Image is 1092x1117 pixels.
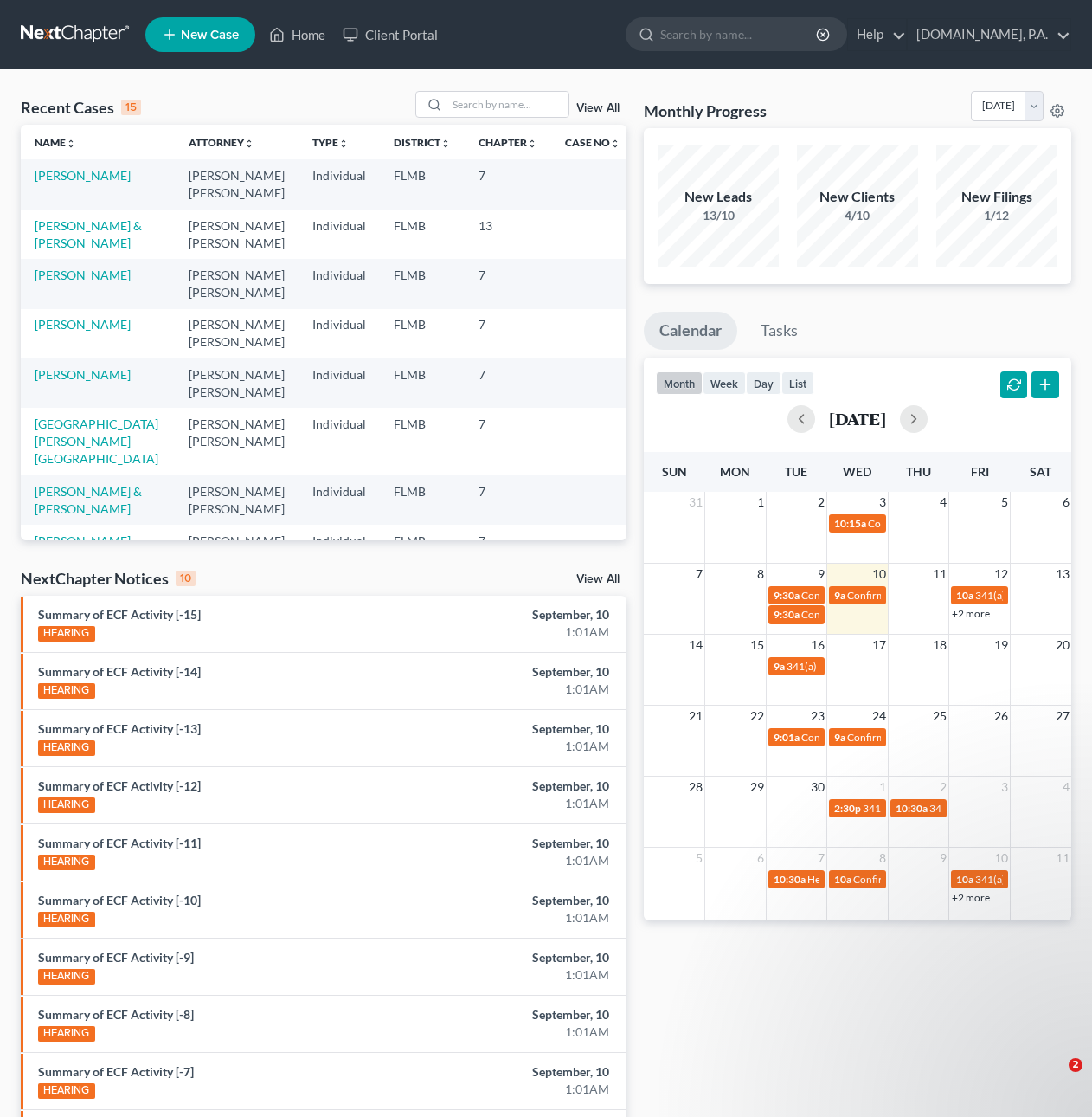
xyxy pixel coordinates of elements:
span: 9:30a [774,608,800,621]
i: unfold_more [527,139,537,149]
span: 10 [870,564,888,584]
a: View All [576,102,620,114]
h3: Monthly Progress [644,100,767,121]
td: Individual [299,210,380,259]
div: September, 10 [430,778,609,795]
td: [PERSON_NAME] [PERSON_NAME] [175,358,299,408]
span: 22 [748,706,766,726]
span: 341(a) meeting [863,802,931,815]
span: Fri [971,464,989,479]
a: [PERSON_NAME] & [PERSON_NAME] [35,218,142,250]
a: [PERSON_NAME] [35,533,131,548]
i: unfold_more [338,139,349,149]
a: Summary of ECF Activity [-13] [38,721,201,736]
span: 3 [999,777,1010,797]
span: 9:01a [774,731,800,744]
span: 21 [687,706,704,726]
span: 341(a) meeting [975,873,1044,886]
button: list [781,371,814,395]
span: Confirmation hearing [801,731,899,744]
td: Individual [299,309,380,358]
a: Districtunfold_more [394,136,451,149]
a: Summary of ECF Activity [-15] [38,607,201,622]
iframe: Intercom live chat [1033,1058,1075,1100]
td: [PERSON_NAME] [PERSON_NAME] [175,475,299,525]
div: HEARING [38,626,95,642]
span: 10:30a [774,873,806,886]
i: unfold_more [610,139,620,149]
a: Summary of ECF Activity [-11] [38,836,201,850]
span: 4 [938,492,948,513]
div: 1:01AM [430,909,609,927]
span: 5 [999,492,1010,513]
span: 14 [687,635,704,655]
a: Summary of ECF Activity [-7] [38,1064,194,1079]
button: day [746,371,781,395]
span: 11 [1054,848,1071,868]
div: HEARING [38,683,95,699]
td: 7 [465,159,551,209]
td: Individual [299,408,380,475]
div: September, 10 [430,892,609,909]
span: 25 [931,706,948,726]
span: 4 [1061,777,1071,797]
span: 10 [992,848,1010,868]
span: 30 [809,777,826,797]
i: unfold_more [440,139,451,149]
div: 1:01AM [430,795,609,812]
span: Confirmation Hearing [801,608,901,621]
td: FLMB [380,259,465,308]
span: 10a [956,589,973,602]
a: [DOMAIN_NAME], P.A. [908,19,1070,50]
div: 1:01AM [430,1081,609,1098]
a: Chapterunfold_more [479,136,537,149]
a: Summary of ECF Activity [-8] [38,1007,194,1022]
span: 2 [816,492,826,513]
a: Calendar [644,312,737,350]
a: Nameunfold_more [35,136,76,149]
td: [PERSON_NAME] [PERSON_NAME] [175,309,299,358]
td: 7 [465,475,551,525]
span: 31 [687,492,704,513]
input: Search by name... [447,92,568,117]
span: 9a [834,731,845,744]
td: [PERSON_NAME] [PERSON_NAME] [175,159,299,209]
td: FLMB [380,210,465,259]
span: 6 [1061,492,1071,513]
span: 8 [755,564,766,584]
div: 10 [176,571,196,586]
div: HEARING [38,740,95,756]
td: 7 [465,358,551,408]
div: 13/10 [658,207,779,224]
a: [PERSON_NAME] [35,317,131,332]
td: FLMB [380,408,465,475]
div: 4/10 [797,207,918,224]
td: FLMB [380,358,465,408]
button: week [703,371,746,395]
span: 27 [1054,706,1071,726]
span: 3 [877,492,888,513]
span: Sun [662,464,687,479]
div: HEARING [38,1083,95,1099]
a: Help [848,19,906,50]
a: +2 more [952,607,990,620]
td: FLMB [380,159,465,209]
span: 7 [694,564,704,584]
span: 19 [992,635,1010,655]
span: 28 [687,777,704,797]
span: 10:30a [896,802,928,815]
span: 26 [992,706,1010,726]
div: New Leads [658,187,779,207]
button: month [656,371,703,395]
a: Summary of ECF Activity [-10] [38,893,201,907]
span: Confirmation hearing [847,731,945,744]
td: [PERSON_NAME] [PERSON_NAME] [175,259,299,308]
span: Confirmation hearing [868,517,966,530]
td: [PERSON_NAME] [PERSON_NAME] [175,525,299,574]
span: New Case [181,29,239,42]
span: 9a [774,660,785,673]
div: New Clients [797,187,918,207]
a: +2 more [952,891,990,904]
input: Search by name... [660,18,819,50]
div: New Filings [936,187,1057,207]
